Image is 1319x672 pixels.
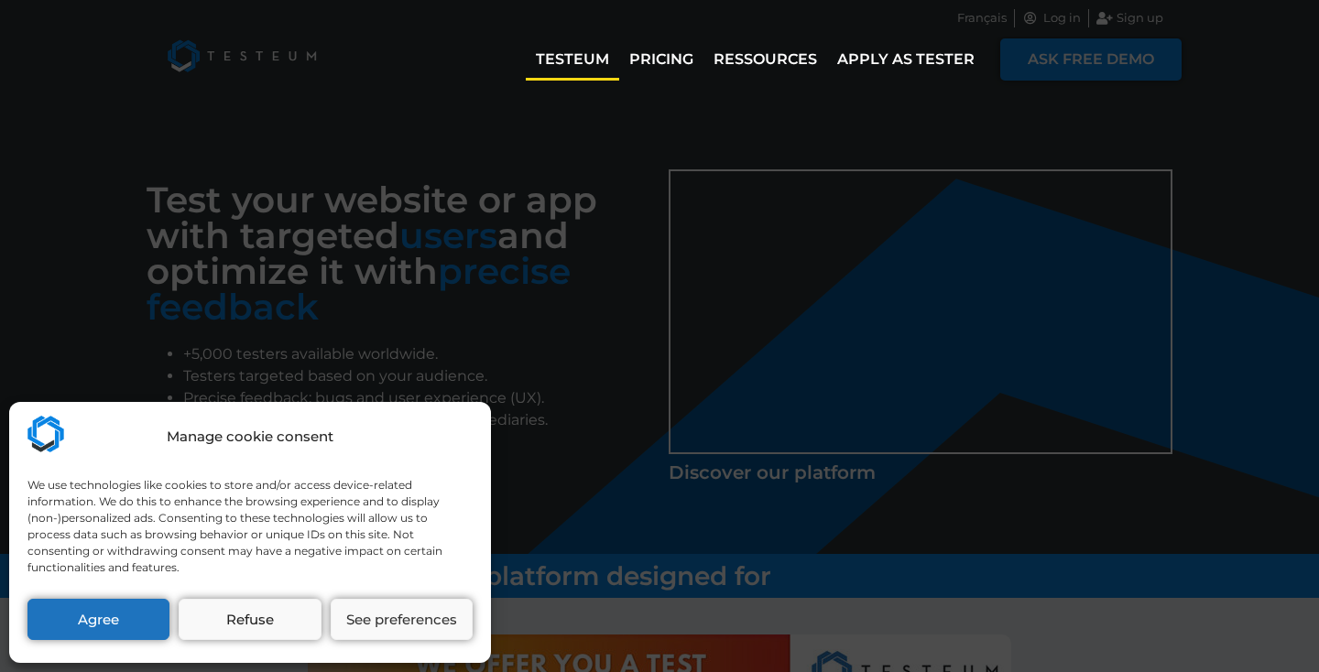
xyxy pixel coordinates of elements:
[27,416,64,452] img: Testeum.com - Application crowdtesting platform
[167,427,333,448] div: Manage cookie consent
[619,38,703,81] a: Pricing
[703,38,827,81] a: Ressources
[27,599,169,640] button: Agree
[179,599,321,640] button: Refuse
[27,477,471,576] div: We use technologies like cookies to store and/or access device-related information. We do this to...
[827,38,985,81] a: Apply as tester
[526,38,985,81] nav: Menu
[331,599,473,640] button: See preferences
[526,38,619,81] a: Testeum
